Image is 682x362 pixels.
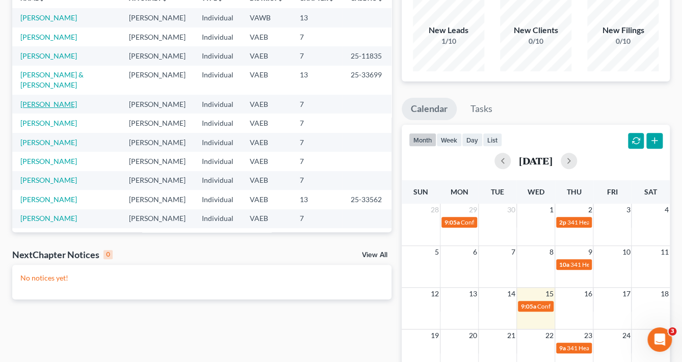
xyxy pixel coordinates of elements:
td: Individual [194,152,242,171]
td: VAEB [242,190,292,209]
td: 7 [292,152,343,171]
span: 2p [559,218,566,226]
span: 23 [583,329,593,342]
span: 3 [668,327,676,336]
div: New Leads [413,24,484,36]
td: [PERSON_NAME] [121,228,194,247]
span: 20 [468,329,478,342]
span: 7 [510,246,516,258]
button: week [436,133,462,147]
td: Individual [194,95,242,114]
button: day [462,133,483,147]
td: 25-33562 [343,190,391,209]
span: 8 [548,246,555,258]
a: [PERSON_NAME] [20,119,77,127]
td: 25-33284 [343,228,391,247]
span: Fri [607,187,618,196]
td: VAEB [242,152,292,171]
td: [PERSON_NAME] [121,114,194,132]
span: 341 Hearing for [PERSON_NAME] [567,218,659,226]
td: Individual [194,209,242,228]
td: VAEB [242,27,292,46]
span: 14 [506,288,516,300]
td: [PERSON_NAME] [121,27,194,46]
span: Mon [450,187,468,196]
a: [PERSON_NAME] [20,214,77,222]
td: 13 [292,190,343,209]
div: 1/10 [413,36,484,46]
span: 9:05a [444,218,460,226]
div: 0/10 [587,36,659,46]
span: 9 [587,246,593,258]
td: 7 [292,114,343,132]
td: 13 [292,66,343,95]
span: 341 Hearing for [PERSON_NAME] [570,261,662,268]
td: [PERSON_NAME] [121,66,194,95]
td: VAEB [242,95,292,114]
span: 2 [587,204,593,216]
td: VAEB [242,133,292,152]
span: 24 [621,329,631,342]
span: 10a [559,261,569,268]
span: 6 [472,246,478,258]
td: Individual [194,8,242,27]
span: Confirmation Date for [PERSON_NAME] [461,218,569,226]
td: VAEB [242,209,292,228]
td: [PERSON_NAME] [121,209,194,228]
span: 3 [625,204,631,216]
iframe: Intercom live chat [647,327,672,352]
td: VAEB [242,171,292,190]
span: 9:05a [521,302,536,310]
td: [PERSON_NAME] [121,8,194,27]
td: VAEB [242,46,292,65]
td: 25-33699 [343,66,391,95]
div: 0/10 [500,36,571,46]
div: New Clients [500,24,571,36]
span: 29 [468,204,478,216]
td: [PERSON_NAME] [121,133,194,152]
td: 7 [292,95,343,114]
button: list [483,133,502,147]
a: [PERSON_NAME] [20,176,77,184]
td: 13 [292,8,343,27]
span: Sat [644,187,657,196]
td: VAWB [242,8,292,27]
a: [PERSON_NAME] [20,195,77,204]
td: VAEB [242,228,292,247]
a: [PERSON_NAME] [20,51,77,60]
a: [PERSON_NAME] [20,13,77,22]
td: 25-11835 [343,46,391,65]
span: Thu [567,187,582,196]
p: No notices yet! [20,273,383,283]
td: [PERSON_NAME] [121,190,194,209]
span: 1 [548,204,555,216]
div: 0 [103,250,113,259]
span: 13 [468,288,478,300]
button: month [409,133,436,147]
td: VAEB [242,66,292,95]
td: [PERSON_NAME] [121,152,194,171]
span: 21 [506,329,516,342]
td: 7 [292,209,343,228]
td: Individual [194,190,242,209]
div: New Filings [587,24,659,36]
span: 16 [583,288,593,300]
span: 15 [544,288,555,300]
span: Tue [491,187,504,196]
a: [PERSON_NAME] [20,100,77,108]
span: 19 [430,329,440,342]
td: 7 [292,27,343,46]
td: VAEB [242,114,292,132]
span: Sun [413,187,428,196]
span: 4 [664,204,670,216]
div: NextChapter Notices [12,248,113,261]
td: 7 [292,171,343,190]
a: [PERSON_NAME] & [PERSON_NAME] [20,70,84,89]
span: 10 [621,246,631,258]
h2: [DATE] [519,155,553,166]
td: Individual [194,114,242,132]
span: 17 [621,288,631,300]
a: [PERSON_NAME] [20,138,77,147]
span: 22 [544,329,555,342]
td: [PERSON_NAME] [121,171,194,190]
